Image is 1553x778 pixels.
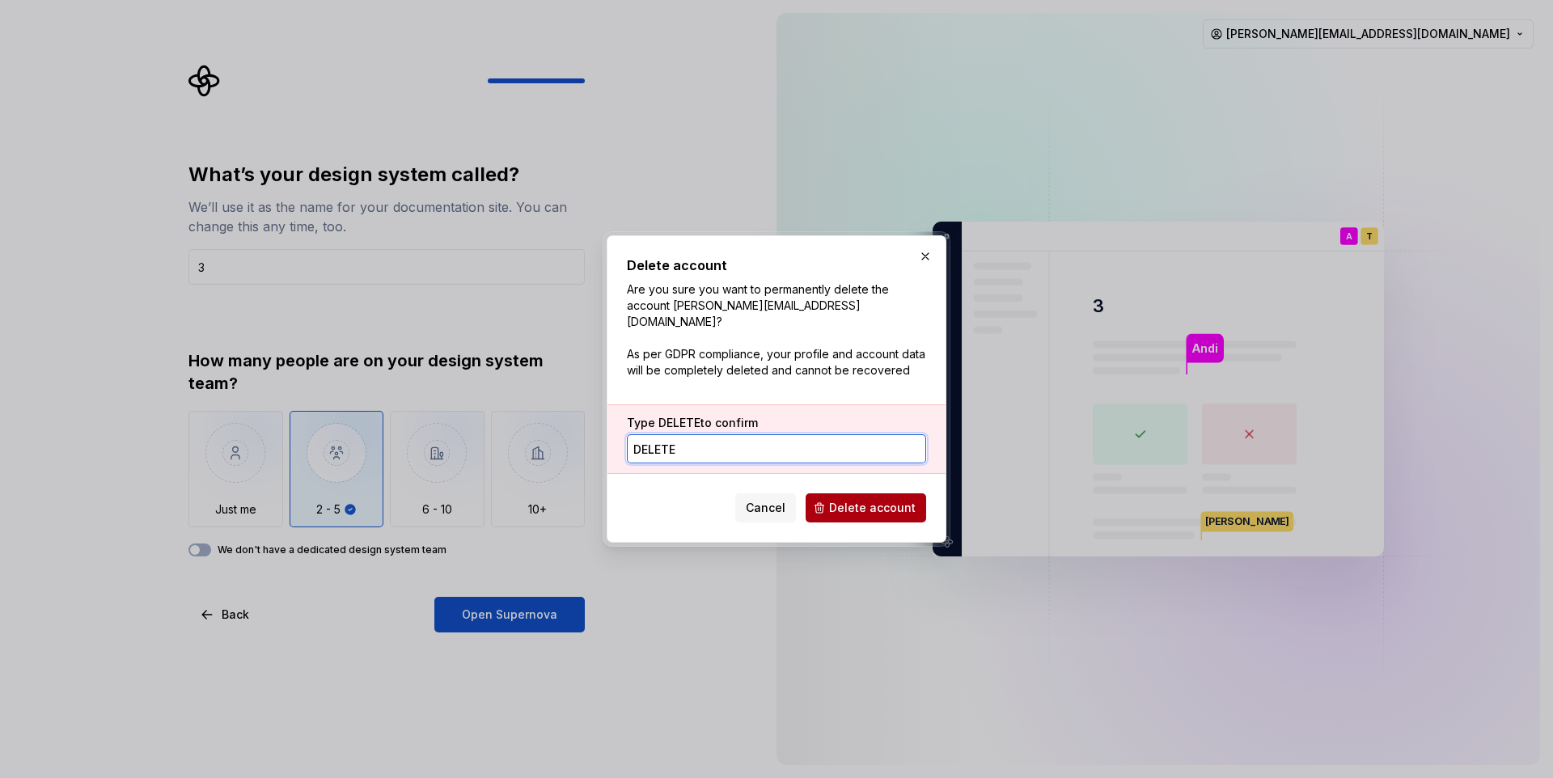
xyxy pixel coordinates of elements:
[735,493,796,522] button: Cancel
[627,434,926,463] input: DELETE
[658,416,700,429] span: DELETE
[627,415,758,431] label: Type to confirm
[627,256,926,275] h2: Delete account
[806,493,926,522] button: Delete account
[829,500,916,516] span: Delete account
[627,281,926,378] p: Are you sure you want to permanently delete the account [PERSON_NAME][EMAIL_ADDRESS][DOMAIN_NAME]...
[746,500,785,516] span: Cancel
